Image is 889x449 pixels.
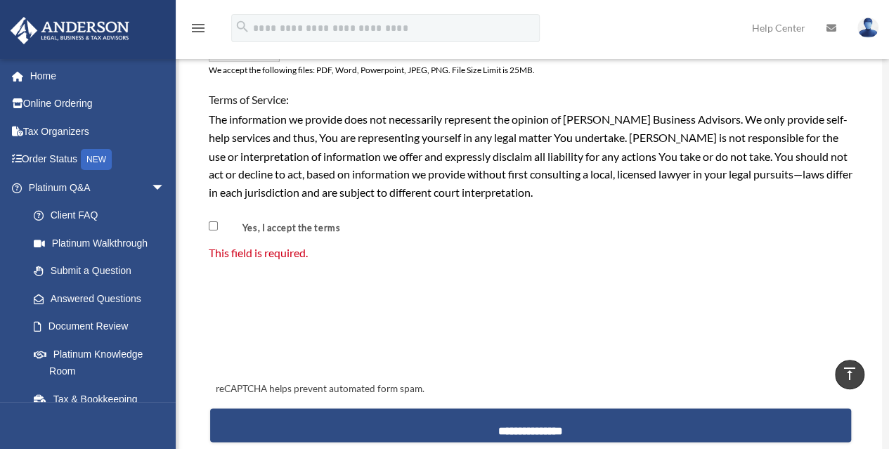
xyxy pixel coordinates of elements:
a: Client FAQ [20,202,186,230]
i: vertical_align_top [841,365,858,382]
h4: Terms of Service: [209,92,852,108]
a: Platinum Q&Aarrow_drop_down [10,174,186,202]
a: Submit a Question [20,257,186,285]
img: Anderson Advisors Platinum Portal [6,17,134,44]
a: Home [10,62,186,90]
span: We accept the following files: PDF, Word, Powerpoint, JPEG, PNG. File Size Limit is 25MB. [209,65,535,75]
i: search [235,19,250,34]
a: Online Ordering [10,90,186,118]
div: The information we provide does not necessarily represent the opinion of [PERSON_NAME] Business A... [209,110,852,200]
iframe: reCAPTCHA [212,297,425,352]
a: Tax Organizers [10,117,186,145]
span: This field is required. [209,245,308,259]
a: Answered Questions [20,285,186,313]
a: Document Review [20,313,179,341]
a: Platinum Walkthrough [20,229,186,257]
div: reCAPTCHA helps prevent automated form spam. [210,380,851,397]
div: NEW [81,149,112,170]
a: Tax & Bookkeeping Packages [20,385,186,430]
a: vertical_align_top [835,360,864,389]
i: menu [190,20,207,37]
label: Yes, I accept the terms [221,221,346,235]
span: arrow_drop_down [151,174,179,202]
a: Order StatusNEW [10,145,186,174]
img: User Pic [857,18,878,38]
a: Platinum Knowledge Room [20,340,186,385]
a: menu [190,25,207,37]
